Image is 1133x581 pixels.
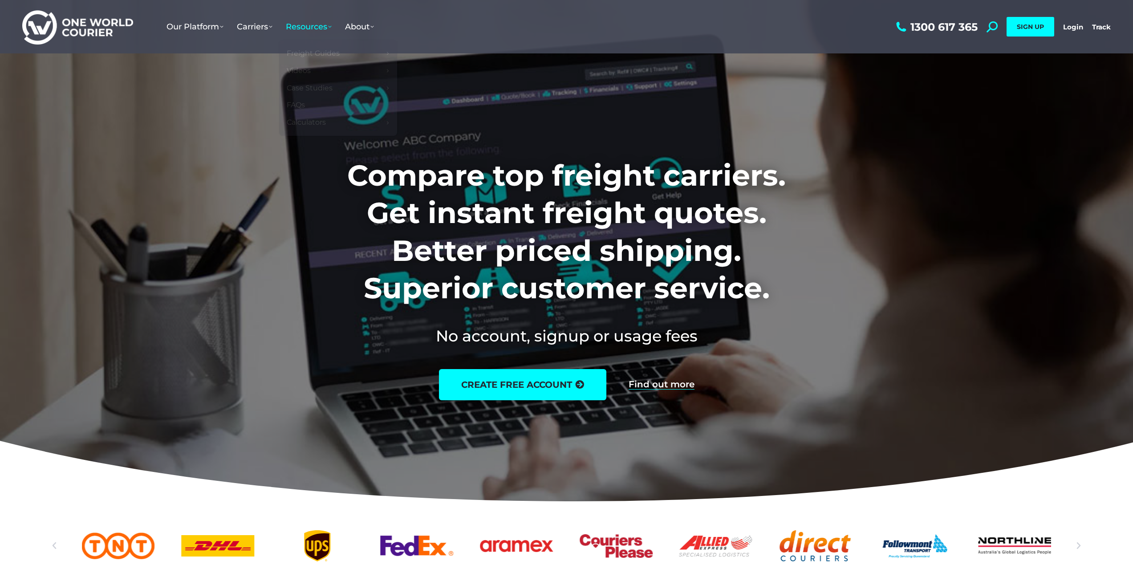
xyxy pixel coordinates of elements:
a: Couriers Please logo [580,530,653,561]
span: Freight Guides [287,49,340,58]
span: Case Studies [287,84,333,93]
a: Login [1063,23,1083,31]
a: Northline logo [978,530,1051,561]
a: About [338,13,381,41]
a: FedEx logo [381,530,454,561]
div: 7 / 25 [580,530,653,561]
div: Slides [82,530,1052,561]
div: 11 / 25 [978,530,1051,561]
span: About [345,22,374,32]
a: Find out more [629,380,694,390]
img: One World Courier [22,9,133,45]
div: 9 / 25 [779,530,852,561]
a: Track [1092,23,1111,31]
a: Carriers [230,13,279,41]
a: Aramex_logo [480,530,553,561]
a: Direct Couriers logo [779,530,852,561]
a: Resources [279,13,338,41]
div: 3 / 25 [181,530,254,561]
a: Allied Express logo [679,530,752,561]
a: UPS logo [281,530,354,561]
a: Calculators [284,114,393,131]
div: 10 / 25 [878,530,951,561]
h1: Compare top freight carriers. Get instant freight quotes. Better priced shipping. Superior custom... [288,157,845,307]
div: 6 / 25 [480,530,553,561]
span: SIGN UP [1017,23,1044,31]
span: Resources [286,22,332,32]
a: Followmont transoirt web logo [878,530,951,561]
a: FAQs [284,97,393,114]
span: FAQs [287,101,305,110]
span: Videos [287,66,311,76]
span: Calculators [287,118,326,127]
a: 1300 617 365 [894,21,978,33]
a: create free account [439,369,606,400]
a: Our Platform [160,13,230,41]
div: 4 / 25 [281,530,354,561]
a: Case Studies [284,80,393,97]
a: Videos [284,62,393,80]
div: 8 / 25 [679,530,752,561]
a: SIGN UP [1007,17,1054,37]
a: Freight Guides [284,45,393,62]
a: DHl logo [181,530,254,561]
a: TNT logo Australian freight company [82,530,155,561]
span: Carriers [237,22,272,32]
h2: No account, signup or usage fees [288,325,845,347]
span: Our Platform [166,22,223,32]
div: 5 / 25 [381,530,454,561]
div: 2 / 25 [82,530,155,561]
